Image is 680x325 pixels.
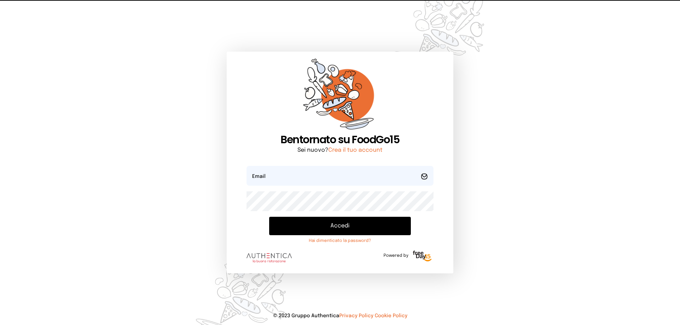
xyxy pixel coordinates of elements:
p: © 2023 Gruppo Authentica [11,312,669,319]
img: logo-freeday.3e08031.png [411,249,433,263]
img: sticker-orange.65babaf.png [303,59,377,133]
span: Powered by [384,253,408,259]
a: Privacy Policy [339,313,373,318]
a: Crea il tuo account [328,147,382,153]
img: logo.8f33a47.png [246,253,292,262]
a: Hai dimenticato la password? [269,238,411,244]
h1: Bentornato su FoodGo15 [246,133,433,146]
a: Cookie Policy [375,313,407,318]
p: Sei nuovo? [246,146,433,155]
button: Accedi [269,217,411,235]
